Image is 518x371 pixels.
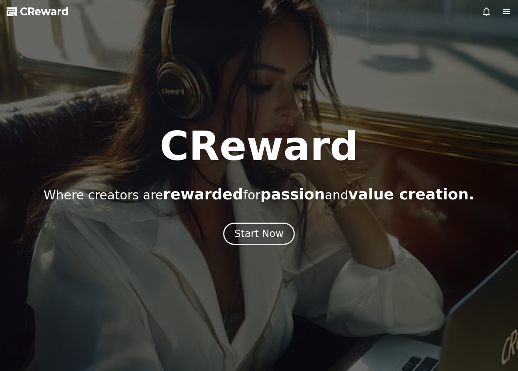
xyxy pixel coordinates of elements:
p: Where creators are for and [44,186,474,203]
span: rewarded [163,186,243,203]
a: CReward [7,5,69,18]
a: Start Now [223,231,295,239]
button: Start Now [223,223,295,245]
span: passion [260,186,325,203]
span: CReward [20,5,69,18]
div: Start Now [234,227,284,240]
span: value creation. [348,186,474,203]
h1: CReward [160,126,358,166]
